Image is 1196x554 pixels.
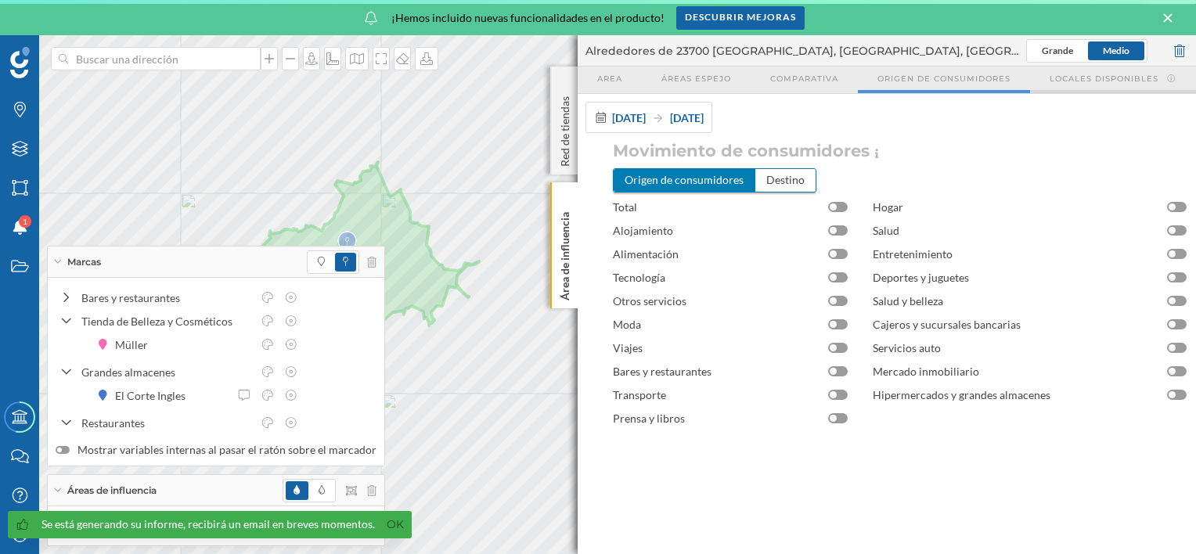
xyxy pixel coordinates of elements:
label: Prensa y libros [613,407,789,430]
label: Cajeros y sucursales bancarias [873,313,1128,336]
div: Destino [755,169,816,191]
label: Viajes [613,336,789,360]
span: Locales disponibles [1050,73,1158,85]
a: Ok [383,516,408,534]
p: Red de tiendas [557,90,573,167]
label: Moda [613,313,789,336]
div: Tienda de Belleza y Cosméticos [81,313,252,329]
span: Áreas espejo [661,73,731,85]
span: [DATE] [612,111,646,124]
label: Tecnología [613,266,789,290]
span: Medio [1103,45,1129,56]
span: Alrededores de 23700 [GEOGRAPHIC_DATA], [GEOGRAPHIC_DATA], [GEOGRAPHIC_DATA] [585,43,1026,59]
div: Grandes almacenes [81,364,252,380]
span: Soporte [31,11,87,25]
p: Área de influencia [557,206,573,300]
label: Bares y restaurantes [613,360,789,383]
span: Origen de consumidores [877,73,1010,85]
div: Bares y restaurantes [81,290,252,306]
label: Mercado inmobiliario [873,360,1128,383]
span: ¡Hemos incluido nuevas funcionalidades en el producto! [391,10,665,26]
label: Entretenimiento [873,243,1128,266]
h3: Movimiento de consumidores [613,141,1196,164]
label: Hogar [873,196,1128,219]
label: Transporte [613,383,789,407]
span: Area [597,73,622,85]
label: Hipermercados y grandes almacenes [873,383,1128,407]
div: Origen de consumidores [614,169,755,191]
label: Total [613,196,789,219]
label: Alojamiento [613,219,789,243]
label: Mostrar variables internas al pasar el ratón sobre el marcador [56,442,376,458]
div: Se está generando su informe, recibirá un email en breves momentos. [41,516,375,532]
span: Áreas de influencia [67,484,157,498]
div: Restaurantes [81,415,252,431]
label: Salud [873,219,1128,243]
span: Grande [1042,45,1073,56]
label: Alimentación [613,243,789,266]
span: [DATE] [670,111,704,124]
label: Salud y belleza [873,290,1128,313]
label: Servicios auto [873,336,1128,360]
img: Geoblink Logo [10,47,30,78]
span: Comparativa [770,73,838,85]
label: Deportes y juguetes [873,266,1128,290]
div: El Corte Ingles [115,387,193,404]
label: Otros servicios [613,290,789,313]
span: Marcas [67,255,101,269]
div: Müller [115,336,156,353]
span: 1 [23,214,27,229]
